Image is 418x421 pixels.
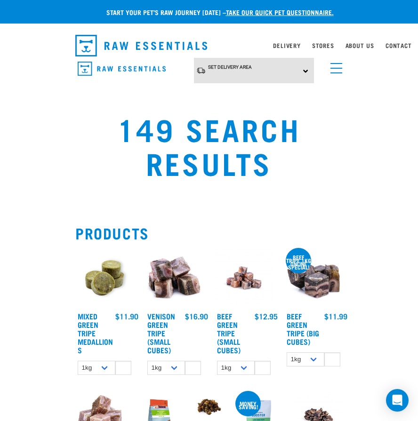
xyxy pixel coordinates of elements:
[147,314,175,352] a: Venison Green Tripe (Small Cubes)
[68,31,350,60] nav: dropdown navigation
[312,44,334,47] a: Stores
[78,314,113,352] a: Mixed Green Tripe Medallions
[255,361,271,375] input: 1
[208,64,252,70] span: Set Delivery Area
[115,312,138,320] div: $11.90
[215,249,273,307] img: Beef Tripe Bites 1634
[324,352,340,367] input: 1
[226,10,334,14] a: take our quick pet questionnaire.
[195,392,223,419] img: Pile Of Dried Lamb Tripe For Pets
[346,44,374,47] a: About Us
[75,224,343,241] h2: Products
[235,402,261,408] div: Money saving!
[386,389,409,412] div: Open Intercom Messenger
[196,67,206,74] img: van-moving.png
[115,361,131,375] input: 1
[284,249,343,307] img: 1044 Green Tripe Beef
[185,312,208,320] div: $16.90
[75,249,134,307] img: Mixed Green Tripe
[326,57,343,74] a: menu
[286,255,311,269] div: Beef tripe 1kg online special!
[255,312,278,320] div: $12.95
[75,35,207,56] img: Raw Essentials Logo
[217,314,241,352] a: Beef Green Tripe (Small Cubes)
[324,312,347,320] div: $11.99
[145,249,203,307] img: 1079 Green Tripe Venison 01
[273,44,300,47] a: Delivery
[386,44,412,47] a: Contact
[287,314,319,343] a: Beef Green Tripe (Big Cubes)
[87,111,331,179] h1: 149 Search Results
[185,361,201,375] input: 1
[78,62,166,76] img: Raw Essentials Logo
